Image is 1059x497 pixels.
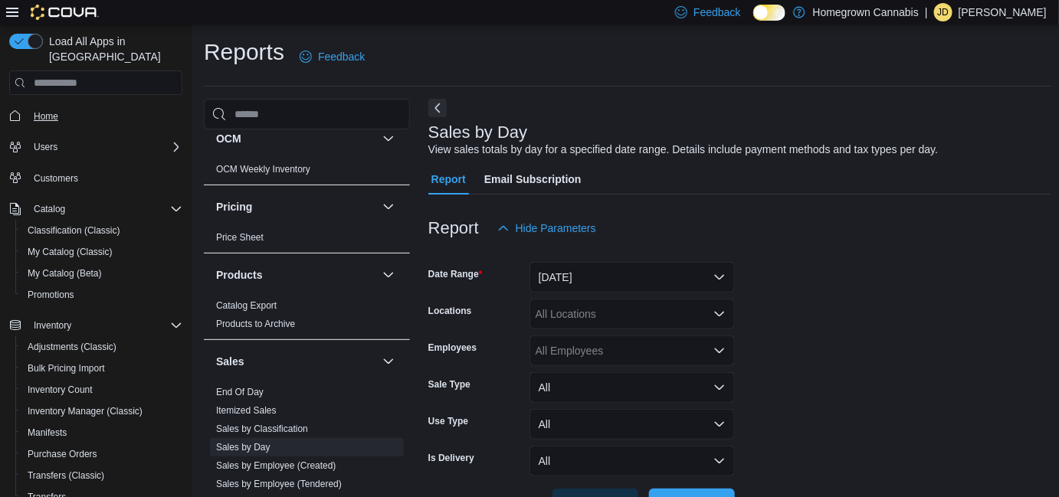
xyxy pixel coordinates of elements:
span: Adjustments (Classic) [28,341,116,353]
span: Users [28,138,182,156]
div: Products [204,296,410,339]
span: Feedback [693,5,740,20]
button: Open list of options [713,345,726,357]
h3: Products [216,267,263,283]
a: Price Sheet [216,232,264,243]
a: My Catalog (Classic) [21,243,119,261]
button: Promotions [15,284,189,306]
button: Users [3,136,189,158]
a: Manifests [21,423,73,442]
span: Sales by Classification [216,423,308,435]
h3: Sales by Day [428,123,528,142]
button: Pricing [216,199,376,214]
span: Itemized Sales [216,404,277,417]
a: Adjustments (Classic) [21,338,123,356]
span: Inventory [34,319,71,332]
span: Users [34,141,57,153]
a: Itemized Sales [216,405,277,416]
span: Transfers (Classic) [28,469,104,482]
a: OCM Weekly Inventory [216,164,310,175]
span: Feedback [318,49,365,64]
div: Jordan Denomme [934,3,952,21]
button: Classification (Classic) [15,220,189,241]
button: Home [3,104,189,126]
span: Products to Archive [216,318,295,330]
a: Products to Archive [216,319,295,329]
div: View sales totals by day for a specified date range. Details include payment methods and tax type... [428,142,939,158]
button: Inventory Count [15,379,189,401]
span: Load All Apps in [GEOGRAPHIC_DATA] [43,34,182,64]
button: Transfers (Classic) [15,465,189,486]
label: Sale Type [428,378,470,391]
span: Customers [34,172,78,185]
label: Employees [428,342,477,354]
span: Sales by Day [216,441,270,453]
h3: OCM [216,131,241,146]
button: Next [428,99,447,117]
span: Inventory [28,316,182,335]
button: My Catalog (Classic) [15,241,189,263]
span: OCM Weekly Inventory [216,163,310,175]
button: Bulk Pricing Import [15,358,189,379]
span: Report [431,164,466,195]
a: Home [28,107,64,126]
span: Purchase Orders [28,448,97,460]
button: Inventory [3,315,189,336]
span: Purchase Orders [21,445,182,463]
a: Customers [28,169,84,188]
button: Manifests [15,422,189,443]
p: [PERSON_NAME] [959,3,1047,21]
p: Homegrown Cannabis [813,3,920,21]
button: OCM [216,131,376,146]
span: Catalog [34,203,65,215]
button: Customers [3,167,189,189]
h3: Pricing [216,199,252,214]
div: Pricing [204,228,410,253]
label: Use Type [428,415,468,427]
a: Inventory Manager (Classic) [21,402,149,420]
div: OCM [204,160,410,185]
label: Date Range [428,268,483,280]
span: Sales by Employee (Created) [216,459,336,472]
button: Inventory Manager (Classic) [15,401,189,422]
button: Sales [379,352,398,371]
button: Adjustments (Classic) [15,336,189,358]
button: All [529,372,735,403]
button: Catalog [28,200,71,218]
label: Is Delivery [428,452,474,464]
button: Users [28,138,64,156]
a: Sales by Employee (Tendered) [216,479,342,489]
a: Inventory Count [21,381,99,399]
button: My Catalog (Beta) [15,263,189,284]
span: Hide Parameters [516,221,596,236]
a: Feedback [293,41,371,72]
input: Dark Mode [753,5,785,21]
span: My Catalog (Classic) [28,246,113,258]
span: Bulk Pricing Import [28,362,105,374]
span: Sales by Employee (Tendered) [216,478,342,490]
a: End Of Day [216,387,264,397]
span: Home [34,110,58,123]
span: End Of Day [216,386,264,398]
span: My Catalog (Beta) [28,267,102,280]
span: Bulk Pricing Import [21,359,182,378]
span: Manifests [28,427,67,439]
p: | [925,3,928,21]
span: Adjustments (Classic) [21,338,182,356]
button: Open list of options [713,308,726,320]
button: All [529,446,735,476]
button: Catalog [3,198,189,220]
h3: Sales [216,354,244,369]
button: Products [216,267,376,283]
span: Inventory Count [28,384,93,396]
button: All [529,409,735,440]
span: JD [938,3,949,21]
span: Inventory Manager (Classic) [28,405,143,417]
button: Sales [216,354,376,369]
h3: Report [428,219,479,237]
span: Promotions [28,289,74,301]
span: My Catalog (Classic) [21,243,182,261]
button: OCM [379,129,398,148]
span: Classification (Classic) [21,221,182,240]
